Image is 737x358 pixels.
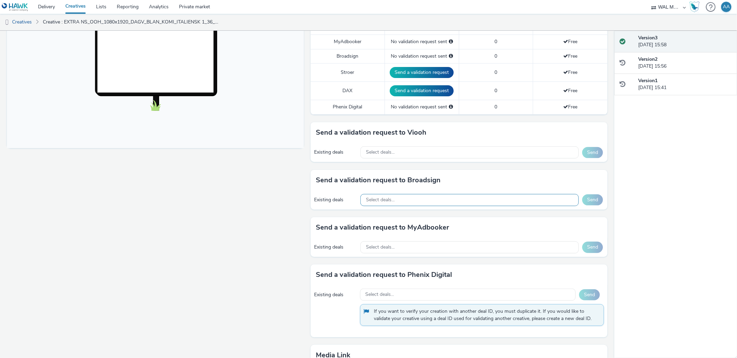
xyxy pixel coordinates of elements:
[390,85,454,96] button: Send a validation request
[689,1,700,12] img: Hawk Academy
[563,87,577,94] span: Free
[311,49,385,63] td: Broadsign
[638,35,658,41] strong: Version 3
[388,104,455,110] div: No validation request sent
[311,82,385,100] td: DAX
[563,69,577,76] span: Free
[582,242,603,253] button: Send
[311,64,385,82] td: Stroer
[582,194,603,205] button: Send
[316,270,452,280] h3: Send a validation request to Phenix Digital
[316,127,426,138] h3: Send a validation request to Viooh
[494,87,497,94] span: 0
[366,292,394,298] span: Select deals...
[388,53,455,60] div: No validation request sent
[3,19,10,26] img: dooh
[638,56,731,70] div: [DATE] 15:56
[311,35,385,49] td: MyAdbooker
[374,308,597,322] span: If you want to verify your creation with another deal ID, you must duplicate it. If you would lik...
[366,197,395,203] span: Select deals...
[316,222,449,233] h3: Send a validation request to MyAdbooker
[563,104,577,110] span: Free
[449,104,453,110] div: Please select a deal below and click on Send to send a validation request to Phenix Digital.
[494,69,497,76] span: 0
[311,100,385,114] td: Phenix Digital
[314,149,357,156] div: Existing deals
[449,53,453,60] div: Please select a deal below and click on Send to send a validation request to Broadsign.
[563,53,577,59] span: Free
[314,196,357,203] div: Existing deals
[638,77,731,91] div: [DATE] 15:41
[638,77,658,84] strong: Version 1
[638,35,731,49] div: [DATE] 15:58
[494,53,497,59] span: 0
[366,149,395,155] span: Select deals...
[366,244,395,250] span: Select deals...
[39,14,224,30] a: Creative : EXTRA NS_OOH_1080x1920_DAGV_BLAN_KOMI_ITALIENSK 1_36_38_2025
[494,104,497,110] span: 0
[689,1,702,12] a: Hawk Academy
[638,56,658,62] strong: Version 2
[579,289,600,300] button: Send
[582,147,603,158] button: Send
[494,38,497,45] span: 0
[563,38,577,45] span: Free
[388,38,455,45] div: No validation request sent
[314,291,357,298] div: Existing deals
[2,3,28,11] img: undefined Logo
[390,67,454,78] button: Send a validation request
[723,2,730,12] div: AA
[449,38,453,45] div: Please select a deal below and click on Send to send a validation request to MyAdbooker.
[316,175,441,185] h3: Send a validation request to Broadsign
[314,244,357,251] div: Existing deals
